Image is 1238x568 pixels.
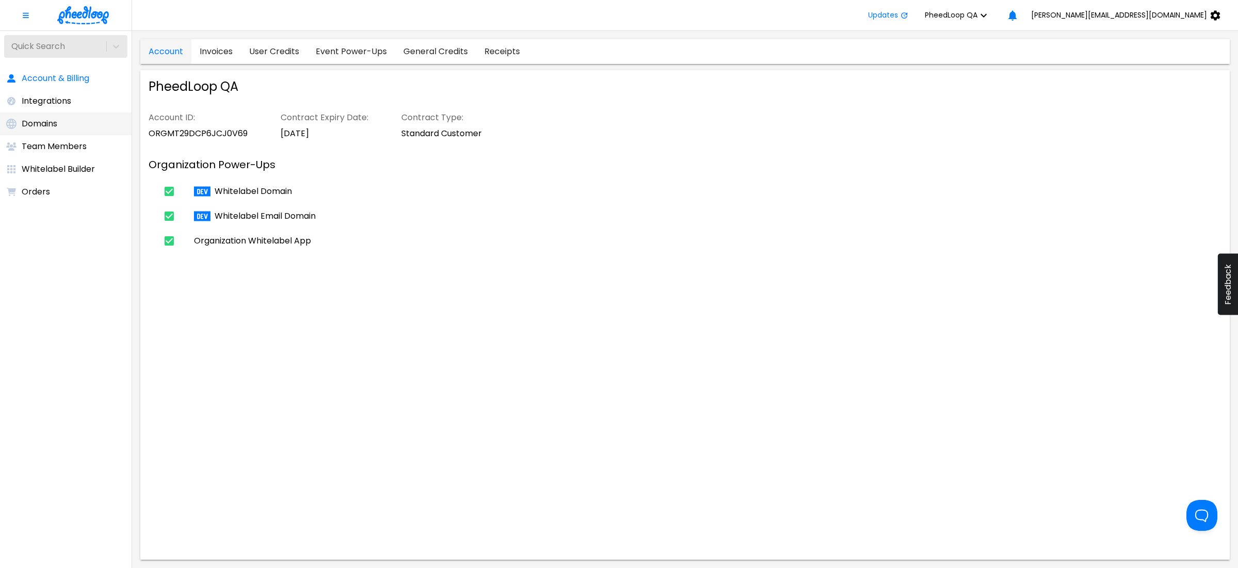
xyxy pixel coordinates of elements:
[140,39,191,64] a: account-tab-account
[281,111,368,123] label: Contract Expiry Date:
[149,111,248,123] label: Account ID:
[925,11,978,19] span: PheedLoop QA
[149,78,1221,95] h5: PheedLoop QA
[22,163,95,175] p: Whitelabel Builder
[241,39,307,64] a: account-tab-user credits
[1186,500,1217,531] iframe: Toggle Customer Support
[149,156,1221,173] h6: Organization Power-Ups
[868,11,898,19] span: Updates
[395,39,476,64] a: account-tab-general credits
[1031,11,1207,19] span: [PERSON_NAME][EMAIL_ADDRESS][DOMAIN_NAME]
[57,6,109,24] img: logo
[194,208,210,224] img: pheedloop-dev
[401,127,482,140] p: Standard Customer
[215,187,1221,196] div: Whitelabel Domain
[1023,5,1234,26] button: [PERSON_NAME][EMAIL_ADDRESS][DOMAIN_NAME]
[307,39,395,64] a: account-tab-Event Power-Ups
[22,95,71,107] p: Integrations
[149,127,248,140] p: ORGMT29DCP6JCJ0V69
[22,186,50,198] p: Orders
[194,183,210,200] img: pheedloop-dev
[476,39,528,64] a: account-tab-receipts
[140,39,528,64] div: account tabs
[194,236,1221,246] div: Organization Whitelabel App
[191,39,241,64] a: account-tab-invoices
[22,118,57,130] p: Domains
[215,212,1221,221] div: Whitelabel Email Domain
[917,5,1002,26] button: PheedLoop QA
[281,127,368,140] p: [DATE]
[1223,264,1233,304] span: Feedback
[22,72,89,85] p: Account & Billing
[401,111,482,123] label: Contract Type:
[9,42,65,51] div: Quick Search
[860,5,917,26] button: Updates
[22,140,87,153] p: Team Members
